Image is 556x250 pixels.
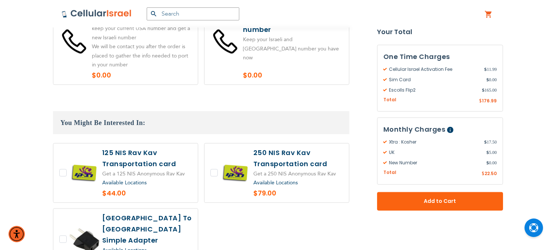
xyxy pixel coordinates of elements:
span: Escolls Flip2 [383,86,482,93]
span: 22.50 [485,170,497,177]
span: Sim Card [383,76,486,83]
a: Available Locations [253,179,298,186]
span: $ [484,66,487,72]
button: Add to Cart [377,192,503,210]
div: Accessibility Menu [9,226,25,242]
span: Xtra : Kosher [383,139,484,145]
span: $ [486,159,489,166]
h3: One Time Charges [383,51,497,62]
span: 5.00 [486,149,497,156]
span: Add to Cart [402,197,479,205]
span: $ [486,76,489,83]
span: 17.50 [484,139,497,145]
input: Search [147,7,239,20]
span: You Might Be Interested In: [60,119,145,126]
span: $ [479,98,482,104]
span: Total [383,96,396,103]
span: $ [486,149,489,156]
span: $ [482,86,485,93]
span: 165.00 [482,86,497,93]
span: 176.99 [482,97,497,103]
strong: Your Total [377,26,503,37]
span: 0.00 [486,159,497,166]
a: Available Locations [102,179,147,186]
span: $ [482,171,485,177]
span: Monthly Charges [383,125,446,134]
span: Help [447,127,453,133]
span: 0.00 [486,76,497,83]
span: Total [383,169,396,176]
span: $ [484,139,487,145]
span: Cellular Israel Activation Fee [383,66,484,72]
span: 11.99 [484,66,497,72]
img: Cellular Israel Logo [61,9,132,18]
span: UK [383,149,486,156]
span: New Number [383,159,486,166]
